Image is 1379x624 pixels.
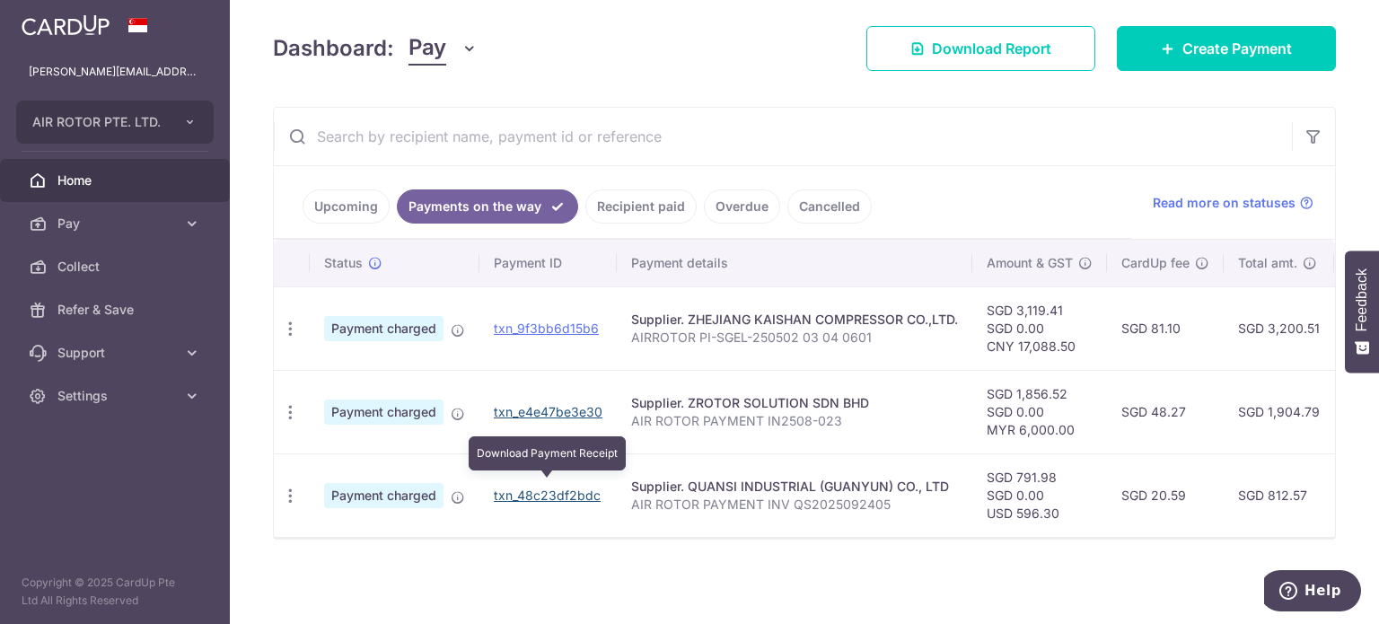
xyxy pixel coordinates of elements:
iframe: Opens a widget where you can find more information [1264,570,1361,615]
span: Support [57,344,176,362]
p: [PERSON_NAME][EMAIL_ADDRESS][PERSON_NAME][DOMAIN_NAME] [29,63,201,81]
img: CardUp [22,14,110,36]
span: Home [57,171,176,189]
td: SGD 20.59 [1107,453,1224,537]
span: Read more on statuses [1153,194,1296,212]
div: Supplier. ZROTOR SOLUTION SDN BHD [631,394,958,412]
a: txn_48c23df2bdc [494,488,601,503]
td: SGD 1,904.79 [1224,370,1334,453]
span: Settings [57,387,176,405]
p: AIRROTOR PI-SGEL-250502 03 04 0601 [631,329,958,347]
h4: Dashboard: [273,32,394,65]
span: Refer & Save [57,301,176,319]
span: CardUp fee [1121,254,1190,272]
span: Payment charged [324,483,444,508]
span: Pay [57,215,176,233]
td: SGD 3,119.41 SGD 0.00 CNY 17,088.50 [972,286,1107,370]
a: Read more on statuses [1153,194,1313,212]
button: Feedback - Show survey [1345,250,1379,373]
input: Search by recipient name, payment id or reference [274,108,1292,165]
span: Pay [408,31,446,66]
a: txn_e4e47be3e30 [494,404,602,419]
a: Create Payment [1117,26,1336,71]
a: Download Report [866,26,1095,71]
a: Upcoming [303,189,390,224]
span: Payment charged [324,316,444,341]
p: AIR ROTOR PAYMENT INV QS2025092405 [631,496,958,514]
th: Payment ID [479,240,617,286]
div: Download Payment Receipt [469,436,626,470]
td: SGD 3,200.51 [1224,286,1334,370]
span: Total amt. [1238,254,1297,272]
span: Payment charged [324,400,444,425]
a: Payments on the way [397,189,578,224]
span: Create Payment [1182,38,1292,59]
td: SGD 81.10 [1107,286,1224,370]
td: SGD 1,856.52 SGD 0.00 MYR 6,000.00 [972,370,1107,453]
span: Status [324,254,363,272]
span: AIR ROTOR PTE. LTD. [32,113,165,131]
a: Cancelled [787,189,872,224]
span: Collect [57,258,176,276]
p: AIR ROTOR PAYMENT IN2508-023 [631,412,958,430]
div: Supplier. ZHEJIANG KAISHAN COMPRESSOR CO.,LTD. [631,311,958,329]
span: Feedback [1354,268,1370,331]
div: Supplier. QUANSI INDUSTRIAL (GUANYUN) CO., LTD [631,478,958,496]
span: Download Report [932,38,1051,59]
th: Payment details [617,240,972,286]
span: Amount & GST [987,254,1073,272]
td: SGD 812.57 [1224,453,1334,537]
a: Overdue [704,189,780,224]
button: Pay [408,31,478,66]
td: SGD 791.98 SGD 0.00 USD 596.30 [972,453,1107,537]
button: AIR ROTOR PTE. LTD. [16,101,214,144]
a: Recipient paid [585,189,697,224]
a: txn_9f3bb6d15b6 [494,321,599,336]
td: SGD 48.27 [1107,370,1224,453]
